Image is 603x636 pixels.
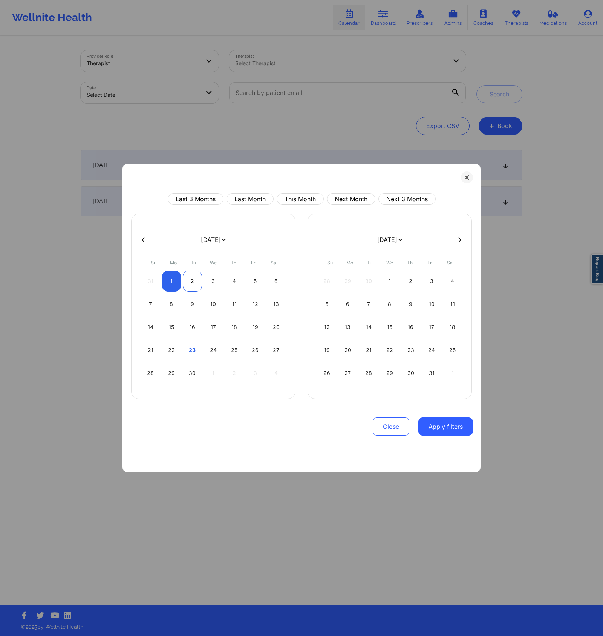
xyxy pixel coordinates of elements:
div: Fri Oct 17 2025 [422,316,441,338]
div: Mon Sep 15 2025 [162,316,181,338]
abbr: Saturday [447,260,453,266]
div: Thu Oct 30 2025 [401,362,420,384]
div: Mon Sep 29 2025 [162,362,181,384]
div: Fri Sep 05 2025 [246,271,265,292]
abbr: Wednesday [210,260,217,266]
div: Fri Oct 03 2025 [422,271,441,292]
div: Sun Oct 05 2025 [317,294,337,315]
abbr: Monday [170,260,177,266]
div: Fri Oct 10 2025 [422,294,441,315]
div: Wed Oct 22 2025 [380,339,399,361]
abbr: Wednesday [386,260,393,266]
div: Mon Oct 06 2025 [338,294,358,315]
div: Thu Oct 16 2025 [401,316,420,338]
div: Tue Sep 23 2025 [183,339,202,361]
div: Fri Oct 24 2025 [422,339,441,361]
abbr: Sunday [151,260,156,266]
button: Next 3 Months [378,193,436,205]
div: Tue Oct 14 2025 [359,316,378,338]
div: Tue Sep 02 2025 [183,271,202,292]
div: Sun Sep 07 2025 [141,294,160,315]
abbr: Thursday [407,260,413,266]
button: Last 3 Months [168,193,223,205]
div: Wed Sep 17 2025 [204,316,223,338]
div: Fri Sep 19 2025 [246,316,265,338]
div: Sat Sep 06 2025 [266,271,286,292]
div: Thu Oct 09 2025 [401,294,420,315]
div: Sun Oct 19 2025 [317,339,337,361]
div: Mon Sep 22 2025 [162,339,181,361]
div: Sat Sep 20 2025 [266,316,286,338]
abbr: Sunday [327,260,333,266]
div: Sun Oct 26 2025 [317,362,337,384]
div: Wed Oct 08 2025 [380,294,399,315]
div: Thu Oct 02 2025 [401,271,420,292]
div: Wed Sep 24 2025 [204,339,223,361]
div: Sun Sep 21 2025 [141,339,160,361]
div: Sat Sep 13 2025 [266,294,286,315]
div: Wed Sep 03 2025 [204,271,223,292]
div: Wed Sep 10 2025 [204,294,223,315]
div: Sat Oct 18 2025 [443,316,462,338]
abbr: Tuesday [191,260,196,266]
div: Sat Oct 04 2025 [443,271,462,292]
button: Apply filters [418,417,473,436]
div: Thu Sep 25 2025 [225,339,244,361]
div: Sat Sep 27 2025 [266,339,286,361]
div: Mon Oct 20 2025 [338,339,358,361]
button: This Month [277,193,324,205]
div: Thu Sep 18 2025 [225,316,244,338]
div: Mon Oct 13 2025 [338,316,358,338]
abbr: Friday [251,260,256,266]
div: Thu Oct 23 2025 [401,339,420,361]
div: Mon Sep 08 2025 [162,294,181,315]
div: Sun Sep 28 2025 [141,362,160,384]
div: Mon Oct 27 2025 [338,362,358,384]
abbr: Monday [346,260,353,266]
div: Mon Sep 01 2025 [162,271,181,292]
div: Tue Sep 30 2025 [183,362,202,384]
div: Wed Oct 15 2025 [380,316,399,338]
abbr: Saturday [271,260,276,266]
div: Fri Sep 26 2025 [246,339,265,361]
div: Sat Oct 11 2025 [443,294,462,315]
div: Thu Sep 04 2025 [225,271,244,292]
button: Next Month [327,193,375,205]
button: Close [373,417,409,436]
div: Tue Sep 09 2025 [183,294,202,315]
div: Sun Sep 14 2025 [141,316,160,338]
div: Sun Oct 12 2025 [317,316,337,338]
div: Fri Oct 31 2025 [422,362,441,384]
div: Fri Sep 12 2025 [246,294,265,315]
div: Tue Oct 28 2025 [359,362,378,384]
div: Tue Oct 21 2025 [359,339,378,361]
abbr: Friday [427,260,432,266]
abbr: Tuesday [367,260,372,266]
div: Thu Sep 11 2025 [225,294,244,315]
div: Wed Oct 01 2025 [380,271,399,292]
button: Last Month [227,193,274,205]
div: Tue Oct 07 2025 [359,294,378,315]
div: Tue Sep 16 2025 [183,316,202,338]
abbr: Thursday [231,260,236,266]
div: Wed Oct 29 2025 [380,362,399,384]
div: Sat Oct 25 2025 [443,339,462,361]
